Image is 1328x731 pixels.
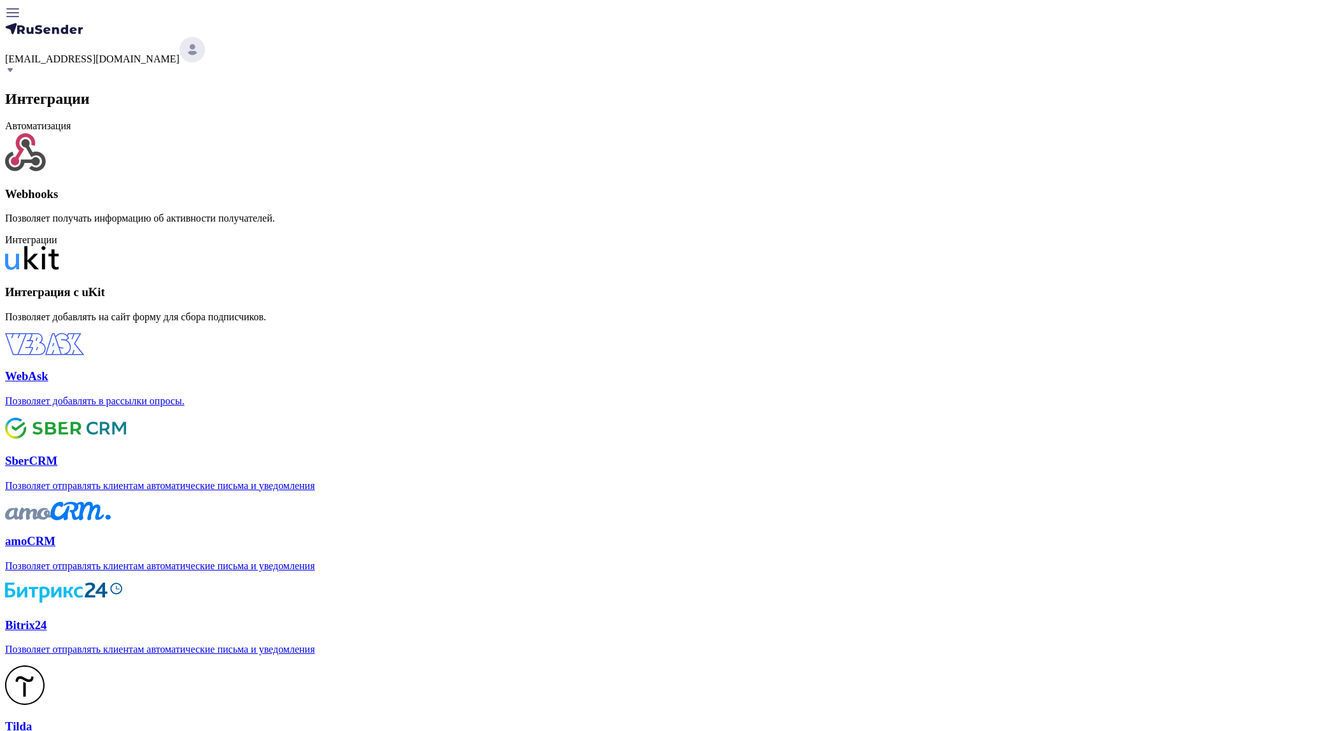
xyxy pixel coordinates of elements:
span: [EMAIL_ADDRESS][DOMAIN_NAME] [5,53,180,64]
div: Интеграции [5,234,1323,246]
p: Позволяет отправлять клиентам автоматические письма и уведомления [5,560,1323,572]
p: Позволяет добавлять в рассылки опросы. [5,395,1323,407]
h3: amoCRM [5,534,1323,548]
div: Автоматизация [5,120,1323,132]
p: Позволяет получать информацию об активности получателей. [5,213,1323,224]
a: SberCRMПозволяет отправлять клиентам автоматические письма и уведомления [5,417,1323,491]
h3: WebAsk [5,369,1323,383]
p: Позволяет отправлять клиентам автоматические письма и уведомления [5,480,1323,492]
h3: Bitrix24 [5,618,1323,632]
h3: Webhooks [5,187,1323,201]
a: WebAskПозволяет добавлять в рассылки опросы. [5,333,1323,407]
a: Интеграция с uKitПозволяет добавлять на сайт форму для сбора подписчиков. [5,246,1323,322]
h2: Интеграции [5,90,1323,108]
h3: Интеграция с uKit [5,285,1323,299]
a: Bitrix24Позволяет отправлять клиентам автоматические письма и уведомления [5,582,1323,655]
p: Позволяет добавлять на сайт форму для сбора подписчиков. [5,311,1323,323]
a: WebhooksПозволяет получать информацию об активности получателей. [5,132,1323,224]
h3: SberCRM [5,454,1323,468]
a: amoCRMПозволяет отправлять клиентам автоматические письма и уведомления [5,502,1323,572]
p: Позволяет отправлять клиентам автоматические письма и уведомления [5,644,1323,655]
